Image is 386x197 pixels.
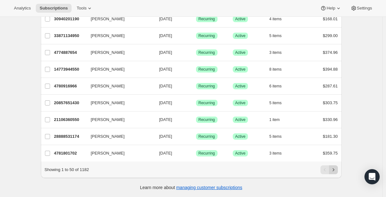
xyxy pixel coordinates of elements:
button: 5 items [269,132,289,141]
span: 8 items [269,67,282,72]
button: 1 item [269,115,287,124]
button: Subscriptions [36,4,72,13]
div: 33871134950[PERSON_NAME][DATE]SuccessRecurringSuccessActive5 items$299.00 [54,31,338,40]
button: [PERSON_NAME] [87,48,150,58]
span: $374.96 [323,50,338,55]
div: 4774887654[PERSON_NAME][DATE]SuccessRecurringSuccessActive3 items$374.96 [54,48,338,57]
p: 4781801702 [54,150,86,156]
button: [PERSON_NAME] [87,115,150,125]
button: Settings [347,4,376,13]
button: Tools [73,4,97,13]
span: Analytics [14,6,31,11]
span: Active [235,33,246,38]
span: Active [235,16,246,22]
span: Active [235,84,246,89]
button: Analytics [10,4,35,13]
nav: Pagination [320,165,338,174]
button: 5 items [269,98,289,107]
span: Recurring [199,134,215,139]
p: 30940201190 [54,16,86,22]
span: [PERSON_NAME] [91,33,125,39]
span: $359.75 [323,151,338,156]
button: 8 items [269,65,289,74]
span: [PERSON_NAME] [91,100,125,106]
span: [DATE] [159,100,172,105]
button: Help [316,4,345,13]
div: Open Intercom Messenger [364,169,380,184]
button: [PERSON_NAME] [87,148,150,158]
span: Active [235,100,246,105]
span: 3 items [269,50,282,55]
span: 1 item [269,117,280,122]
p: 20857651430 [54,100,86,106]
p: 28888531174 [54,133,86,140]
div: 30940201190[PERSON_NAME][DATE]SuccessRecurringSuccessActive4 items$168.01 [54,15,338,23]
span: Recurring [199,67,215,72]
span: Recurring [199,84,215,89]
span: $330.96 [323,117,338,122]
button: [PERSON_NAME] [87,131,150,142]
span: [DATE] [159,117,172,122]
span: Active [235,50,246,55]
span: Active [235,67,246,72]
span: [DATE] [159,134,172,139]
button: Next [329,165,338,174]
span: [PERSON_NAME] [91,16,125,22]
p: 14773944550 [54,66,86,73]
span: [DATE] [159,151,172,156]
span: [DATE] [159,16,172,21]
span: [DATE] [159,67,172,72]
span: [PERSON_NAME] [91,150,125,156]
span: [DATE] [159,33,172,38]
span: $287.61 [323,84,338,88]
p: Learn more about [140,184,242,191]
button: 3 items [269,149,289,158]
span: Active [235,151,246,156]
p: Showing 1 to 50 of 1182 [45,167,89,173]
span: $299.00 [323,33,338,38]
div: 28888531174[PERSON_NAME][DATE]SuccessRecurringSuccessActive5 items$181.30 [54,132,338,141]
span: Recurring [199,16,215,22]
span: Tools [77,6,86,11]
button: [PERSON_NAME] [87,81,150,91]
span: Subscriptions [40,6,68,11]
span: [DATE] [159,84,172,88]
button: 4 items [269,15,289,23]
span: Recurring [199,151,215,156]
span: [PERSON_NAME] [91,117,125,123]
span: [PERSON_NAME] [91,133,125,140]
span: [PERSON_NAME] [91,49,125,56]
span: [PERSON_NAME] [91,66,125,73]
div: 21106360550[PERSON_NAME][DATE]SuccessRecurringSuccessActive1 item$330.96 [54,115,338,124]
span: $181.30 [323,134,338,139]
span: Recurring [199,50,215,55]
button: [PERSON_NAME] [87,98,150,108]
p: 33871134950 [54,33,86,39]
span: Recurring [199,117,215,122]
span: Active [235,117,246,122]
span: 5 items [269,100,282,105]
div: 4780916966[PERSON_NAME][DATE]SuccessRecurringSuccessActive6 items$287.61 [54,82,338,91]
span: 6 items [269,84,282,89]
span: Help [326,6,335,11]
span: 5 items [269,134,282,139]
p: 21106360550 [54,117,86,123]
p: 4780916966 [54,83,86,89]
button: 3 items [269,48,289,57]
span: Active [235,134,246,139]
span: 5 items [269,33,282,38]
button: [PERSON_NAME] [87,31,150,41]
span: [DATE] [159,50,172,55]
span: $394.88 [323,67,338,72]
span: [PERSON_NAME] [91,83,125,89]
span: Settings [357,6,372,11]
span: $168.01 [323,16,338,21]
button: [PERSON_NAME] [87,14,150,24]
div: 14773944550[PERSON_NAME][DATE]SuccessRecurringSuccessActive8 items$394.88 [54,65,338,74]
span: 4 items [269,16,282,22]
span: Recurring [199,100,215,105]
button: 5 items [269,31,289,40]
button: [PERSON_NAME] [87,64,150,74]
button: 6 items [269,82,289,91]
a: managing customer subscriptions [176,185,242,190]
